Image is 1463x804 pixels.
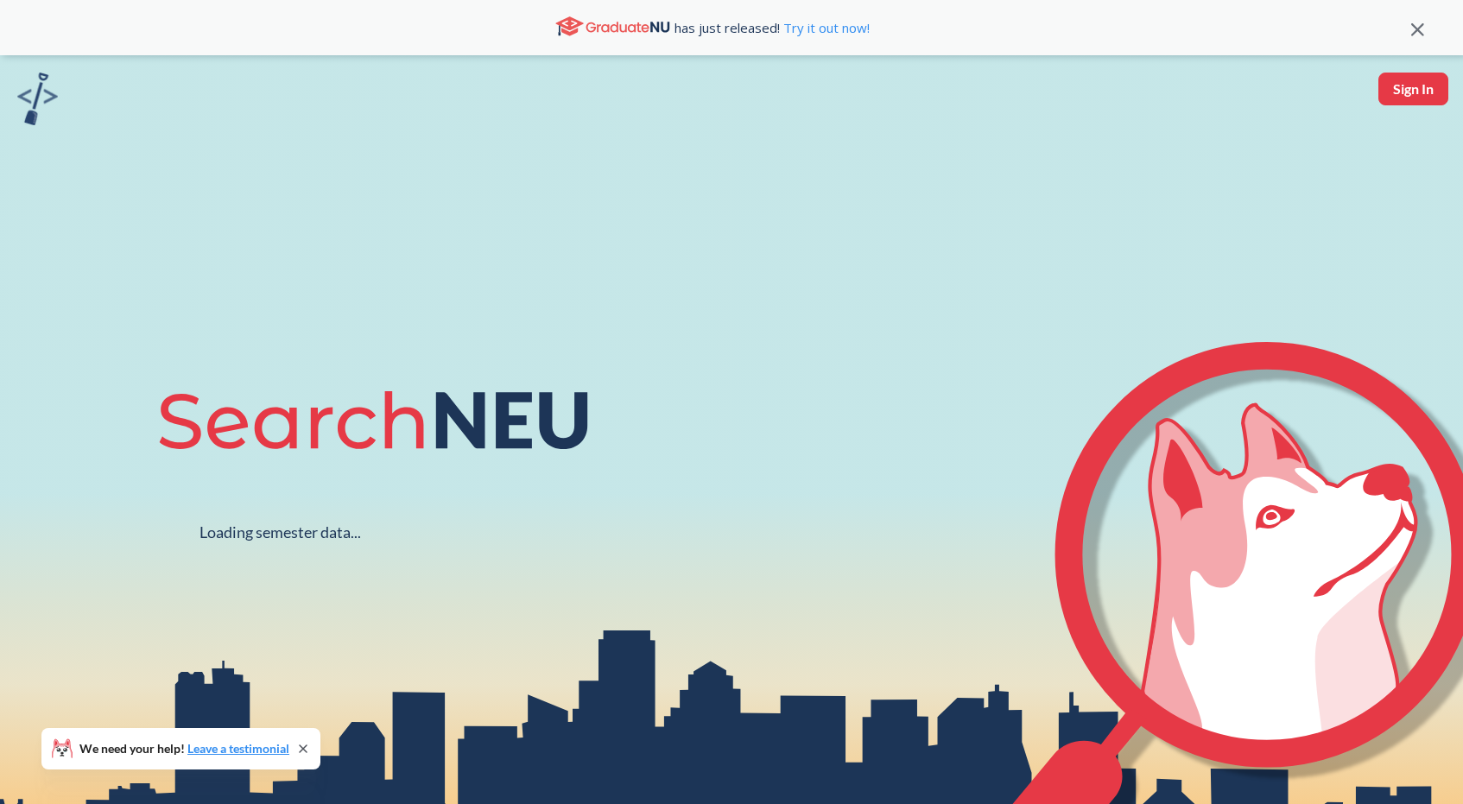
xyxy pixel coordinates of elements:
[17,73,58,130] a: sandbox logo
[79,743,289,755] span: We need your help!
[674,18,870,37] span: has just released!
[17,73,58,125] img: sandbox logo
[780,19,870,36] a: Try it out now!
[199,522,361,542] div: Loading semester data...
[187,741,289,756] a: Leave a testimonial
[1378,73,1448,105] button: Sign In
